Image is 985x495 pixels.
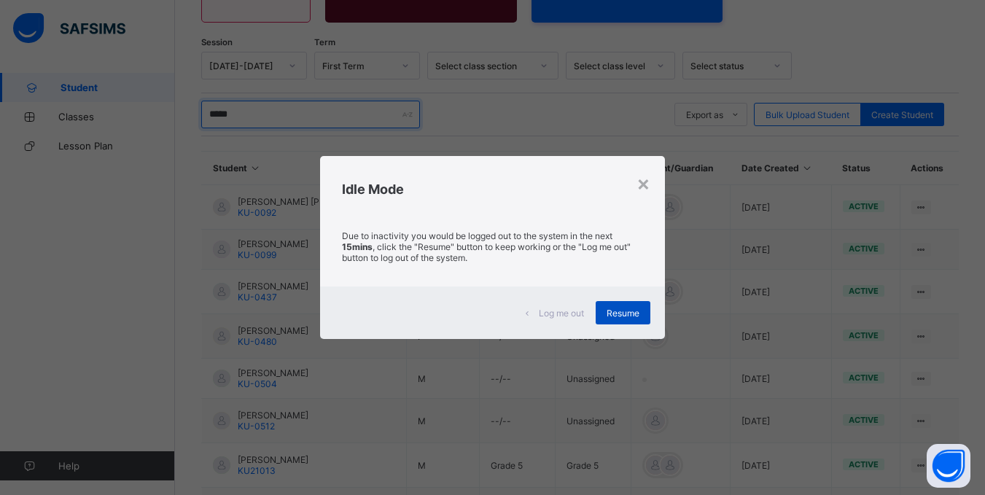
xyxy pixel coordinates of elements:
[539,308,584,319] span: Log me out
[342,182,643,197] h2: Idle Mode
[342,230,643,263] p: Due to inactivity you would be logged out to the system in the next , click the "Resume" button t...
[607,308,639,319] span: Resume
[927,444,970,488] button: Open asap
[636,171,650,195] div: ×
[342,241,373,252] strong: 15mins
